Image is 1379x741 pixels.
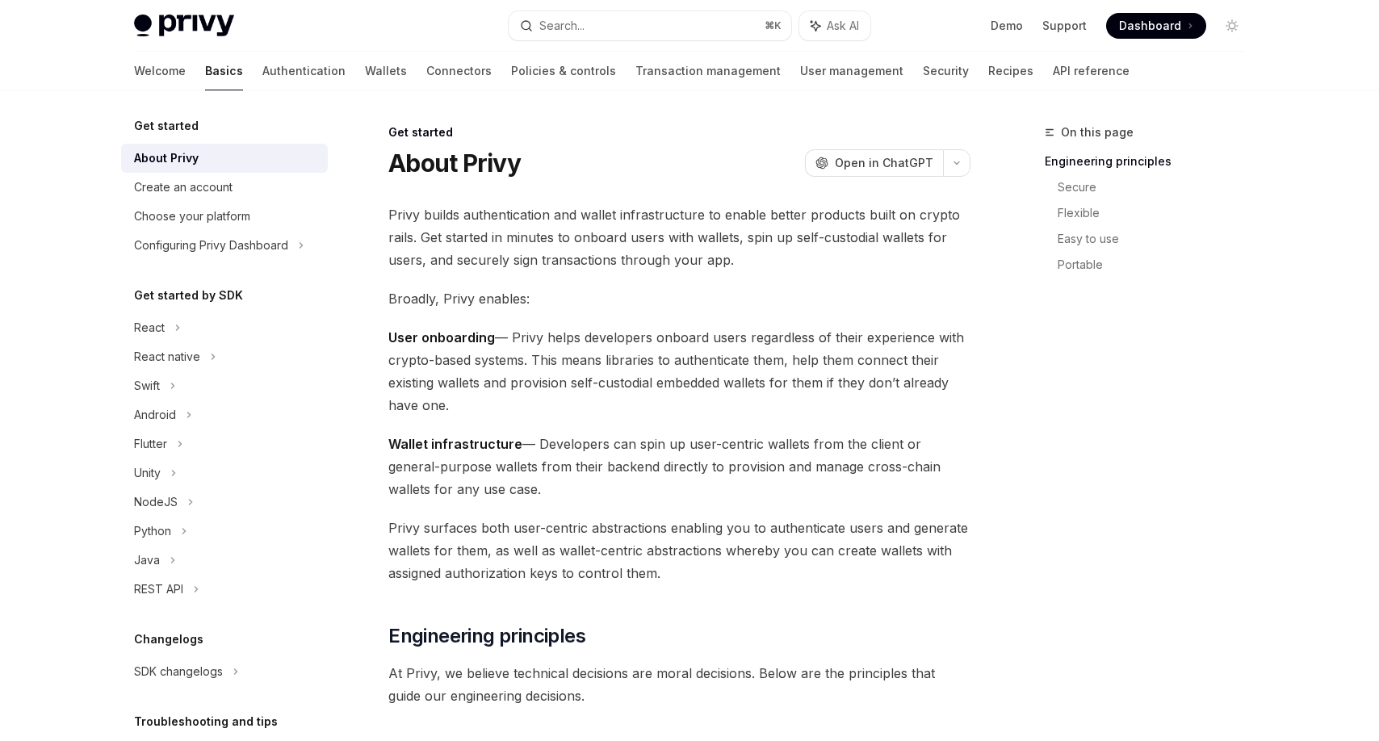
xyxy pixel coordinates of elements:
button: Open in ChatGPT [805,149,943,177]
span: Dashboard [1119,18,1181,34]
a: Basics [205,52,243,90]
div: REST API [134,580,183,599]
div: Create an account [134,178,233,197]
div: About Privy [134,149,199,168]
a: Policies & controls [511,52,616,90]
div: Search... [539,16,585,36]
div: Unity [134,463,161,483]
div: React [134,318,165,337]
span: ⌘ K [765,19,782,32]
div: SDK changelogs [134,662,223,681]
a: Create an account [121,173,328,202]
div: Python [134,521,171,541]
span: Open in ChatGPT [835,155,933,171]
div: Java [134,551,160,570]
span: Ask AI [827,18,859,34]
span: — Privy helps developers onboard users regardless of their experience with crypto-based systems. ... [388,326,970,417]
h1: About Privy [388,149,521,178]
span: Engineering principles [388,623,585,649]
button: Ask AI [799,11,870,40]
div: Flutter [134,434,167,454]
span: On this page [1061,123,1134,142]
div: Choose your platform [134,207,250,226]
a: Portable [1058,252,1258,278]
div: Get started [388,124,970,140]
button: Toggle dark mode [1219,13,1245,39]
strong: Wallet infrastructure [388,436,522,452]
span: — Developers can spin up user-centric wallets from the client or general-purpose wallets from the... [388,433,970,500]
a: Engineering principles [1045,149,1258,174]
a: Transaction management [635,52,781,90]
a: Dashboard [1106,13,1206,39]
a: Flexible [1058,200,1258,226]
div: React native [134,347,200,366]
a: Security [923,52,969,90]
div: Configuring Privy Dashboard [134,236,288,255]
a: API reference [1053,52,1130,90]
span: Privy surfaces both user-centric abstractions enabling you to authenticate users and generate wal... [388,517,970,584]
a: Support [1042,18,1087,34]
span: Broadly, Privy enables: [388,287,970,310]
span: At Privy, we believe technical decisions are moral decisions. Below are the principles that guide... [388,662,970,707]
a: Wallets [365,52,407,90]
img: light logo [134,15,234,37]
a: Easy to use [1058,226,1258,252]
a: Demo [991,18,1023,34]
h5: Get started by SDK [134,286,243,305]
a: Authentication [262,52,346,90]
button: Search...⌘K [509,11,791,40]
strong: User onboarding [388,329,495,345]
a: Choose your platform [121,202,328,231]
a: Recipes [988,52,1033,90]
div: NodeJS [134,492,178,512]
a: Secure [1058,174,1258,200]
a: User management [800,52,903,90]
a: Welcome [134,52,186,90]
a: Connectors [426,52,492,90]
h5: Changelogs [134,630,203,649]
h5: Troubleshooting and tips [134,712,278,731]
a: About Privy [121,144,328,173]
div: Android [134,405,176,425]
span: Privy builds authentication and wallet infrastructure to enable better products built on crypto r... [388,203,970,271]
div: Swift [134,376,160,396]
h5: Get started [134,116,199,136]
